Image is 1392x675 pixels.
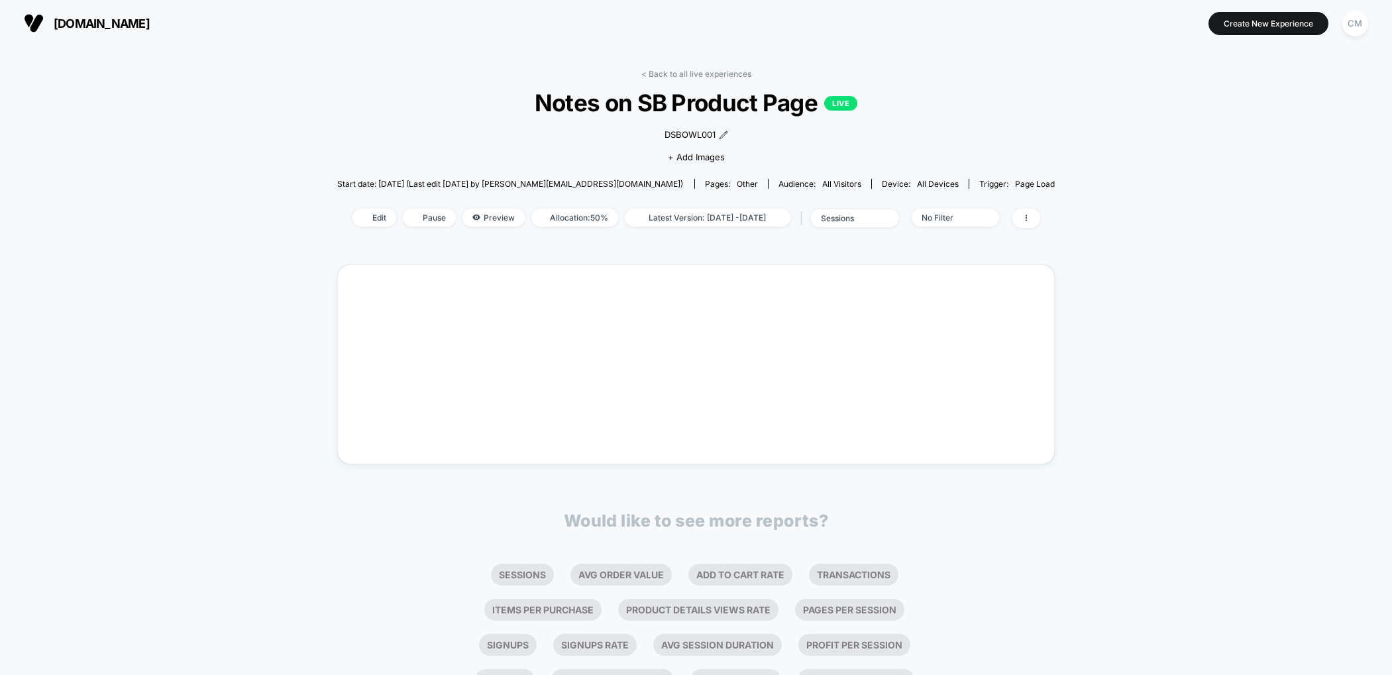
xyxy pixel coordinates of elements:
[922,213,975,223] div: No Filter
[352,209,396,227] span: Edit
[618,599,778,621] li: Product Details Views Rate
[824,96,857,111] p: LIVE
[462,209,525,227] span: Preview
[797,209,811,228] span: |
[337,179,683,189] span: Start date: [DATE] (Last edit [DATE] by [PERSON_NAME][EMAIL_ADDRESS][DOMAIN_NAME])
[553,634,637,656] li: Signups Rate
[491,564,554,586] li: Sessions
[1015,179,1055,189] span: Page Load
[688,564,792,586] li: Add To Cart Rate
[809,564,898,586] li: Transactions
[871,179,969,189] span: Device:
[479,634,537,656] li: Signups
[798,634,910,656] li: Profit Per Session
[1338,10,1372,37] button: CM
[24,13,44,33] img: Visually logo
[821,213,874,223] div: sessions
[531,209,618,227] span: Allocation: 50%
[778,179,861,189] div: Audience:
[484,599,602,621] li: Items Per Purchase
[564,511,829,531] p: Would like to see more reports?
[665,129,716,142] span: DSBOWL001
[373,89,1019,117] span: Notes on SB Product Page
[1208,12,1328,35] button: Create New Experience
[822,179,861,189] span: All Visitors
[668,152,725,162] span: + Add Images
[705,179,758,189] div: Pages:
[795,599,904,621] li: Pages Per Session
[403,209,456,227] span: Pause
[54,17,150,30] span: [DOMAIN_NAME]
[653,634,782,656] li: Avg Session Duration
[1342,11,1368,36] div: CM
[979,179,1055,189] div: Trigger:
[20,13,154,34] button: [DOMAIN_NAME]
[917,179,959,189] span: all devices
[737,179,758,189] span: other
[641,69,751,79] a: < Back to all live experiences
[570,564,672,586] li: Avg Order Value
[625,209,790,227] span: Latest Version: [DATE] - [DATE]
